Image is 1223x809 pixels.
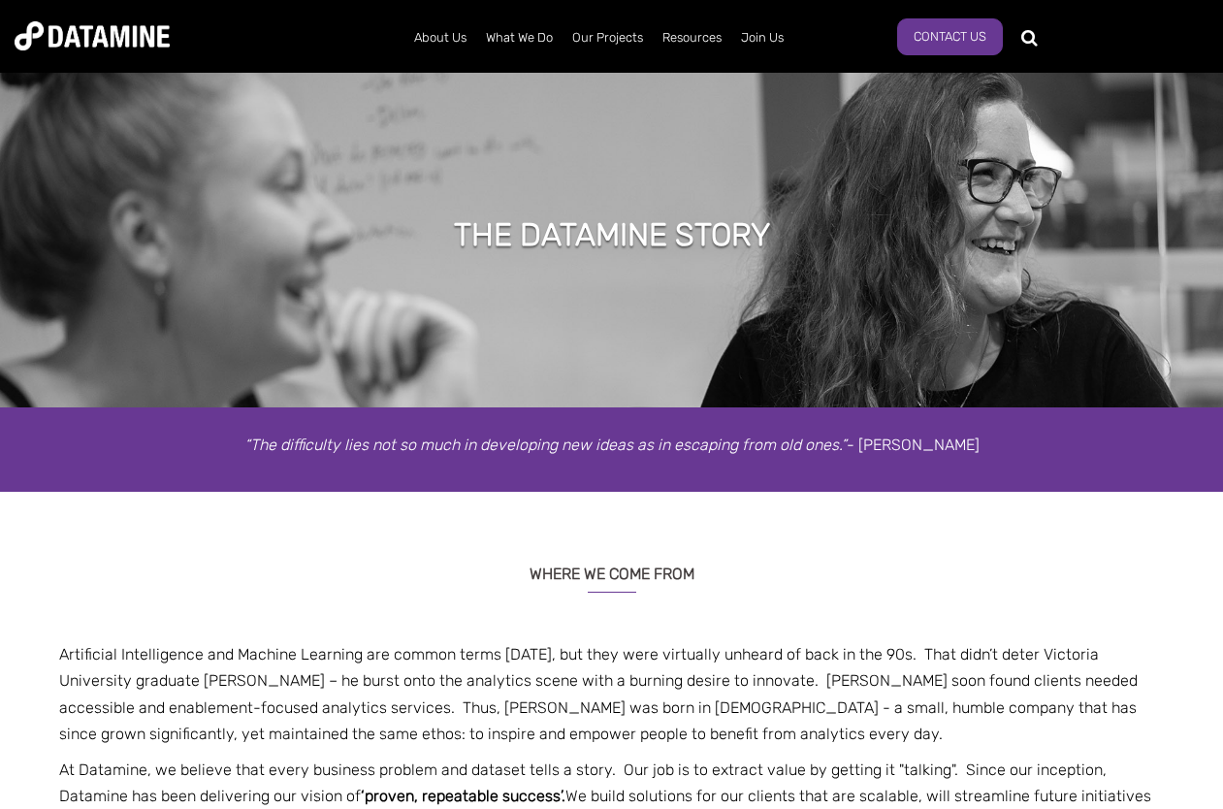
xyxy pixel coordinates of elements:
em: “The difficulty lies not so much in developing new ideas as in escaping from old ones.” [244,436,847,454]
a: About Us [404,13,476,63]
a: Contact Us [897,18,1003,55]
p: Artificial Intelligence and Machine Learning are common terms [DATE], but they were virtually unh... [45,641,1179,747]
p: - [PERSON_NAME] [45,432,1179,458]
span: ‘proven, repeatable success’. [361,787,565,805]
img: Datamine [15,21,170,50]
h3: WHERE WE COME FROM [45,540,1179,593]
h1: THE DATAMINE STORY [454,213,770,256]
a: Join Us [731,13,793,63]
a: What We Do [476,13,563,63]
a: Resources [653,13,731,63]
a: Our Projects [563,13,653,63]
